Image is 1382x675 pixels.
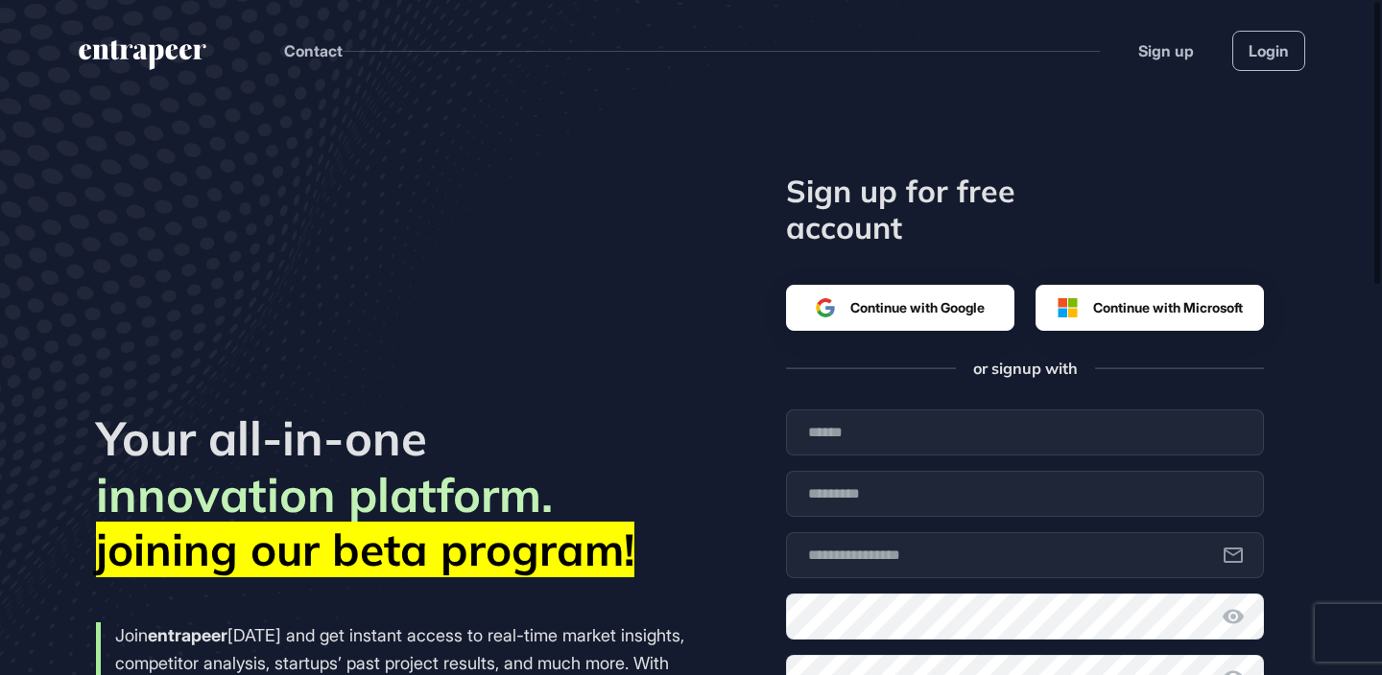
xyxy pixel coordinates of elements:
span: or signup with [973,358,1078,379]
strong: entrapeer [148,625,227,645]
a: entrapeer-logo [77,40,208,77]
span: Continue with Microsoft [1093,297,1243,317]
h1: Sign up for free account [786,173,1121,246]
a: Sign up [1138,39,1194,62]
mark: joining our beta program! [96,522,634,577]
h2: Your all-in-one [96,410,691,467]
button: Contact [284,38,343,63]
a: Login [1232,31,1305,71]
span: innovation platform. [96,465,553,524]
